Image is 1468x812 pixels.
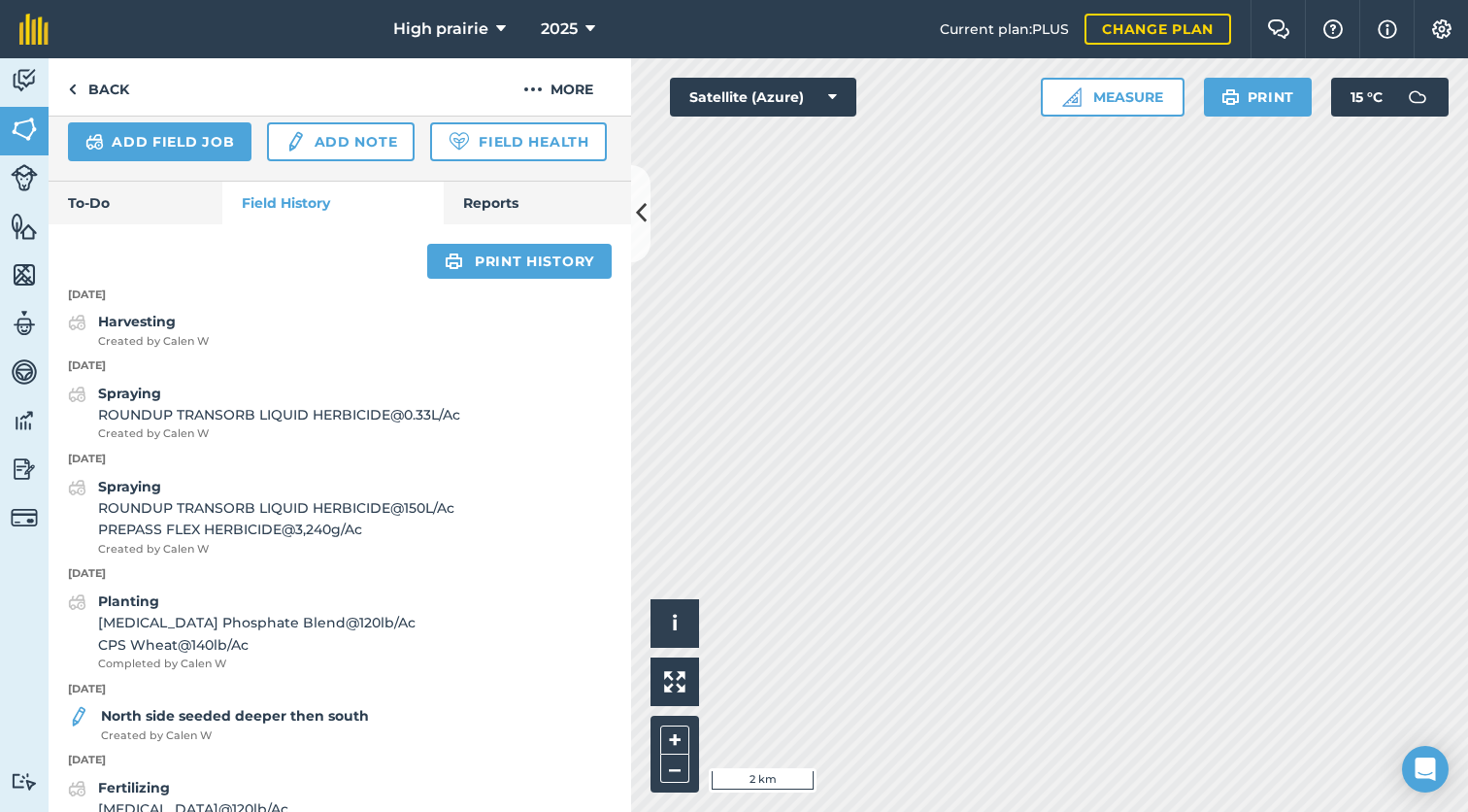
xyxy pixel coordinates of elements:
[98,333,209,351] span: Created by Calen W
[68,476,454,558] a: SprayingROUNDUP TRANSORB LIQUID HERBICIDE@150L/AcPREPASS FLEX HERBICIDE@3,240g/AcCreated by Calen W
[49,182,222,224] a: To-Do
[11,772,38,791] img: svg+xml;base64,PD94bWwgdmVyc2lvbj0iMS4wIiBlbmNvZGluZz0idXRmLTgiPz4KPCEtLSBHZW5lcmF0b3I6IEFkb2JlIE...
[49,681,631,698] p: [DATE]
[68,122,251,161] a: Add field job
[98,634,416,656] span: CPS Wheat @ 140 lb / Ac
[1398,78,1437,117] img: svg+xml;base64,PD94bWwgdmVyc2lvbj0iMS4wIiBlbmNvZGluZz0idXRmLTgiPz4KPCEtLSBHZW5lcmF0b3I6IEFkb2JlIE...
[664,671,685,693] img: Four arrows, one pointing top left, one top right, one bottom right and the last bottom left
[98,779,170,796] strong: Fertilizing
[68,777,86,800] img: svg+xml;base64,PD94bWwgdmVyc2lvbj0iMS4wIiBlbmNvZGluZz0idXRmLTgiPz4KPCEtLSBHZW5lcmF0b3I6IEFkb2JlIE...
[49,451,631,468] p: [DATE]
[68,311,86,334] img: svg+xml;base64,PD94bWwgdmVyc2lvbj0iMS4wIiBlbmNvZGluZz0idXRmLTgiPz4KPCEtLSBHZW5lcmF0b3I6IEFkb2JlIE...
[68,705,89,728] img: svg+xml;base64,PD94bWwgdmVyc2lvbj0iMS4wIiBlbmNvZGluZz0idXRmLTgiPz4KPCEtLSBHZW5lcmF0b3I6IEFkb2JlIE...
[19,14,49,45] img: fieldmargin Logo
[1221,85,1240,109] img: svg+xml;base64,PHN2ZyB4bWxucz0iaHR0cDovL3d3dy53My5vcmcvMjAwMC9zdmciIHdpZHRoPSIxOSIgaGVpZ2h0PSIyNC...
[68,591,86,614] img: svg+xml;base64,PD94bWwgdmVyc2lvbj0iMS4wIiBlbmNvZGluZz0idXRmLTgiPz4KPCEtLSBHZW5lcmF0b3I6IEFkb2JlIE...
[660,726,689,755] button: +
[523,78,543,101] img: svg+xml;base64,PHN2ZyB4bWxucz0iaHR0cDovL3d3dy53My5vcmcvMjAwMC9zdmciIHdpZHRoPSIyMCIgaGVpZ2h0PSIyNC...
[1430,19,1453,39] img: A cog icon
[485,58,631,116] button: More
[68,383,86,406] img: svg+xml;base64,PD94bWwgdmVyc2lvbj0iMS4wIiBlbmNvZGluZz0idXRmLTgiPz4KPCEtLSBHZW5lcmF0b3I6IEFkb2JlIE...
[1402,746,1449,793] div: Open Intercom Messenger
[85,130,104,153] img: svg+xml;base64,PD94bWwgdmVyc2lvbj0iMS4wIiBlbmNvZGluZz0idXRmLTgiPz4KPCEtLSBHZW5lcmF0b3I6IEFkb2JlIE...
[284,130,306,153] img: svg+xml;base64,PD94bWwgdmVyc2lvbj0iMS4wIiBlbmNvZGluZz0idXRmLTgiPz4KPCEtLSBHZW5lcmF0b3I6IEFkb2JlIE...
[98,385,161,402] strong: Spraying
[1062,87,1082,107] img: Ruler icon
[1041,78,1184,117] button: Measure
[101,707,369,725] strong: North side seeded deeper then south
[101,727,369,745] span: Created by Calen W
[1084,14,1231,45] a: Change plan
[49,58,149,116] a: Back
[98,592,159,610] strong: Planting
[672,611,678,635] span: i
[68,311,209,350] a: HarvestingCreated by Calen W
[98,313,176,330] strong: Harvesting
[1378,17,1397,41] img: svg+xml;base64,PHN2ZyB4bWxucz0iaHR0cDovL3d3dy53My5vcmcvMjAwMC9zdmciIHdpZHRoPSIxNyIgaGVpZ2h0PSIxNy...
[49,752,631,769] p: [DATE]
[670,78,856,117] button: Satellite (Azure)
[222,182,443,224] a: Field History
[98,478,161,495] strong: Spraying
[445,250,463,273] img: svg+xml;base64,PHN2ZyB4bWxucz0iaHR0cDovL3d3dy53My5vcmcvMjAwMC9zdmciIHdpZHRoPSIxOSIgaGVpZ2h0PSIyNC...
[49,287,631,304] p: [DATE]
[11,260,38,289] img: svg+xml;base64,PHN2ZyB4bWxucz0iaHR0cDovL3d3dy53My5vcmcvMjAwMC9zdmciIHdpZHRoPSI1NiIgaGVpZ2h0PSI2MC...
[660,755,689,783] button: –
[940,18,1069,40] span: Current plan : PLUS
[68,78,77,101] img: svg+xml;base64,PHN2ZyB4bWxucz0iaHR0cDovL3d3dy53My5vcmcvMjAwMC9zdmciIHdpZHRoPSI5IiBoZWlnaHQ9IjI0Ii...
[11,504,38,531] img: svg+xml;base64,PD94bWwgdmVyc2lvbj0iMS4wIiBlbmNvZGluZz0idXRmLTgiPz4KPCEtLSBHZW5lcmF0b3I6IEFkb2JlIE...
[98,497,454,519] span: ROUNDUP TRANSORB LIQUID HERBICIDE @ 150 L / Ac
[49,357,631,375] p: [DATE]
[11,66,38,95] img: svg+xml;base64,PD94bWwgdmVyc2lvbj0iMS4wIiBlbmNvZGluZz0idXRmLTgiPz4KPCEtLSBHZW5lcmF0b3I6IEFkb2JlIE...
[444,182,631,224] a: Reports
[1321,19,1345,39] img: A question mark icon
[68,591,416,673] a: Planting[MEDICAL_DATA] Phosphate Blend@120lb/AcCPS Wheat@140lb/AcCompleted by Calen W
[49,565,631,583] p: [DATE]
[541,17,578,41] span: 2025
[393,17,488,41] span: High prairie
[98,612,416,633] span: [MEDICAL_DATA] Phosphate Blend @ 120 lb / Ac
[11,212,38,241] img: svg+xml;base64,PHN2ZyB4bWxucz0iaHR0cDovL3d3dy53My5vcmcvMjAwMC9zdmciIHdpZHRoPSI1NiIgaGVpZ2h0PSI2MC...
[98,541,454,558] span: Created by Calen W
[11,406,38,435] img: svg+xml;base64,PD94bWwgdmVyc2lvbj0iMS4wIiBlbmNvZGluZz0idXRmLTgiPz4KPCEtLSBHZW5lcmF0b3I6IEFkb2JlIE...
[1351,78,1383,117] span: 15 ° C
[11,455,38,484] img: svg+xml;base64,PD94bWwgdmVyc2lvbj0iMS4wIiBlbmNvZGluZz0idXRmLTgiPz4KPCEtLSBHZW5lcmF0b3I6IEFkb2JlIE...
[68,705,369,744] a: North side seeded deeper then southCreated by Calen W
[1267,19,1290,39] img: Two speech bubbles overlapping with the left bubble in the forefront
[1204,78,1313,117] button: Print
[68,383,460,443] a: SprayingROUNDUP TRANSORB LIQUID HERBICIDE@0.33L/AcCreated by Calen W
[11,115,38,144] img: svg+xml;base64,PHN2ZyB4bWxucz0iaHR0cDovL3d3dy53My5vcmcvMjAwMC9zdmciIHdpZHRoPSI1NiIgaGVpZ2h0PSI2MC...
[651,599,699,648] button: i
[98,519,454,540] span: PREPASS FLEX HERBICIDE @ 3,240 g / Ac
[98,656,416,673] span: Completed by Calen W
[98,425,460,443] span: Created by Calen W
[1331,78,1449,117] button: 15 °C
[11,309,38,338] img: svg+xml;base64,PD94bWwgdmVyc2lvbj0iMS4wIiBlbmNvZGluZz0idXRmLTgiPz4KPCEtLSBHZW5lcmF0b3I6IEFkb2JlIE...
[267,122,415,161] a: Add note
[98,404,460,425] span: ROUNDUP TRANSORB LIQUID HERBICIDE @ 0.33 L / Ac
[11,164,38,191] img: svg+xml;base64,PD94bWwgdmVyc2lvbj0iMS4wIiBlbmNvZGluZz0idXRmLTgiPz4KPCEtLSBHZW5lcmF0b3I6IEFkb2JlIE...
[68,476,86,499] img: svg+xml;base64,PD94bWwgdmVyc2lvbj0iMS4wIiBlbmNvZGluZz0idXRmLTgiPz4KPCEtLSBHZW5lcmF0b3I6IEFkb2JlIE...
[430,122,606,161] a: Field Health
[11,357,38,387] img: svg+xml;base64,PD94bWwgdmVyc2lvbj0iMS4wIiBlbmNvZGluZz0idXRmLTgiPz4KPCEtLSBHZW5lcmF0b3I6IEFkb2JlIE...
[427,244,612,279] a: Print history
